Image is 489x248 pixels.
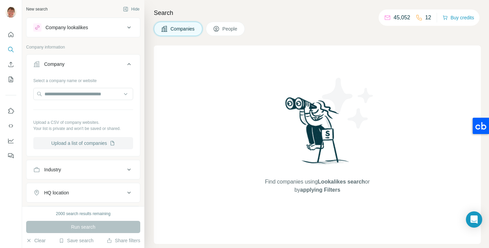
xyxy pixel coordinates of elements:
[26,185,140,201] button: HQ location
[5,105,16,117] button: Use Surfe on LinkedIn
[33,126,133,132] p: Your list is private and won't be saved or shared.
[5,28,16,41] button: Quick start
[154,8,481,18] h4: Search
[5,73,16,85] button: My lists
[263,178,372,194] span: Find companies using or by
[118,4,144,14] button: Hide
[5,135,16,147] button: Dashboard
[5,43,16,56] button: Search
[5,7,16,18] img: Avatar
[44,189,69,196] div: HQ location
[26,161,140,178] button: Industry
[26,44,140,50] p: Company information
[466,211,482,228] div: Open Intercom Messenger
[5,58,16,71] button: Enrich CSV
[425,14,431,22] p: 12
[59,237,93,244] button: Save search
[44,61,65,68] div: Company
[222,25,238,32] span: People
[46,24,88,31] div: Company lookalikes
[107,237,140,244] button: Share filters
[44,166,61,173] div: Industry
[394,14,410,22] p: 45,052
[26,237,46,244] button: Clear
[33,137,133,149] button: Upload a list of companies
[5,150,16,162] button: Feedback
[282,95,353,171] img: Surfe Illustration - Woman searching with binoculars
[5,120,16,132] button: Use Surfe API
[26,6,48,12] div: New search
[33,119,133,126] p: Upload a CSV of company websites.
[33,75,133,84] div: Select a company name or website
[442,13,474,22] button: Buy credits
[300,187,340,193] span: applying Filters
[26,19,140,36] button: Company lookalikes
[170,25,195,32] span: Companies
[56,211,111,217] div: 2000 search results remaining
[318,73,379,134] img: Surfe Illustration - Stars
[26,56,140,75] button: Company
[318,179,365,185] span: Lookalikes search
